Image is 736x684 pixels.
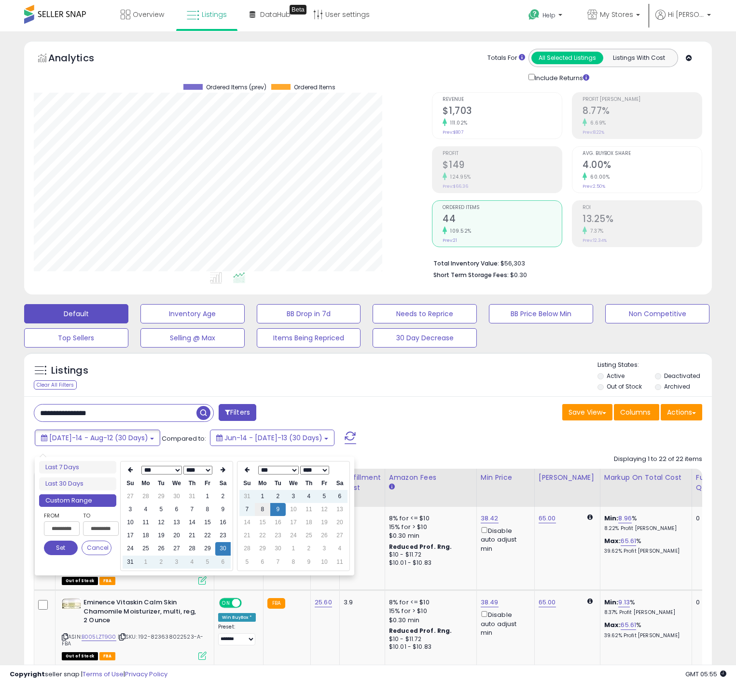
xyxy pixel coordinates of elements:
[123,556,138,569] td: 31
[200,542,215,555] td: 29
[162,434,206,443] span: Compared to:
[255,477,270,490] th: Mo
[286,556,301,569] td: 8
[481,514,499,523] a: 38.42
[294,84,335,91] span: Ordered Items
[301,542,317,555] td: 2
[286,516,301,529] td: 17
[332,529,347,542] td: 27
[389,473,472,483] div: Amazon Fees
[604,598,684,616] div: %
[604,514,684,532] div: %
[200,503,215,516] td: 8
[604,548,684,555] p: 39.62% Profit [PERSON_NAME]
[169,542,184,555] td: 27
[184,490,200,503] td: 31
[531,52,603,64] button: All Selected Listings
[332,490,347,503] td: 6
[583,151,702,156] span: Avg. Buybox Share
[317,503,332,516] td: 12
[443,205,562,210] span: Ordered Items
[607,372,625,380] label: Active
[169,529,184,542] td: 20
[62,652,98,660] span: All listings that are currently out of stock and unavailable for purchase on Amazon
[270,503,286,516] td: 9
[317,477,332,490] th: Fr
[255,503,270,516] td: 8
[169,490,184,503] td: 30
[344,473,381,493] div: Fulfillment Cost
[528,9,540,21] i: Get Help
[39,494,116,507] li: Custom Range
[317,542,332,555] td: 3
[153,490,169,503] td: 29
[239,516,255,529] td: 14
[539,514,556,523] a: 65.00
[618,514,632,523] a: 8.96
[51,364,88,377] h5: Listings
[510,270,527,279] span: $0.30
[443,105,562,118] h2: $1,703
[200,556,215,569] td: 5
[587,227,604,235] small: 7.37%
[202,10,227,19] span: Listings
[270,516,286,529] td: 16
[604,621,684,639] div: %
[200,516,215,529] td: 15
[218,624,256,645] div: Preset:
[315,598,332,607] a: 25.60
[443,129,463,135] small: Prev: $807
[604,537,684,555] div: %
[206,84,266,91] span: Ordered Items (prev)
[184,556,200,569] td: 4
[332,477,347,490] th: Sa
[301,477,317,490] th: Th
[239,529,255,542] td: 21
[389,616,469,625] div: $0.30 min
[83,598,201,628] b: Eminence Vitaskin Calm Skin Chamomile Moisturizer, multi, reg, 2 Ounce
[44,541,78,555] button: Set
[49,433,148,443] span: [DATE]-14 - Aug-12 (30 Days)
[123,529,138,542] td: 17
[618,598,630,607] a: 9.13
[447,227,472,235] small: 109.52%
[332,516,347,529] td: 20
[138,516,153,529] td: 11
[604,609,684,616] p: 8.37% Profit [PERSON_NAME]
[270,490,286,503] td: 2
[123,477,138,490] th: Su
[138,542,153,555] td: 25
[332,556,347,569] td: 11
[489,304,593,323] button: BB Price Below Min
[389,635,469,643] div: $10 - $11.72
[539,473,596,483] div: [PERSON_NAME]
[255,516,270,529] td: 15
[604,632,684,639] p: 39.62% Profit [PERSON_NAME]
[317,529,332,542] td: 26
[169,503,184,516] td: 6
[123,516,138,529] td: 10
[169,477,184,490] th: We
[290,5,306,14] div: Tooltip anchor
[138,556,153,569] td: 1
[39,477,116,490] li: Last 30 Days
[481,473,530,483] div: Min Price
[239,490,255,503] td: 31
[604,514,619,523] b: Min:
[587,119,606,126] small: 6.69%
[433,271,509,279] b: Short Term Storage Fees:
[664,382,690,391] label: Archived
[286,477,301,490] th: We
[138,503,153,516] td: 4
[219,404,256,421] button: Filters
[664,372,700,380] label: Deactivated
[583,159,702,172] h2: 4.00%
[184,503,200,516] td: 7
[260,10,291,19] span: DataHub
[389,523,469,531] div: 15% for > $10
[62,598,207,659] div: ASIN:
[220,599,232,607] span: ON
[123,503,138,516] td: 3
[62,577,98,585] span: All listings that are currently out of stock and unavailable for purchase on Amazon
[138,477,153,490] th: Mo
